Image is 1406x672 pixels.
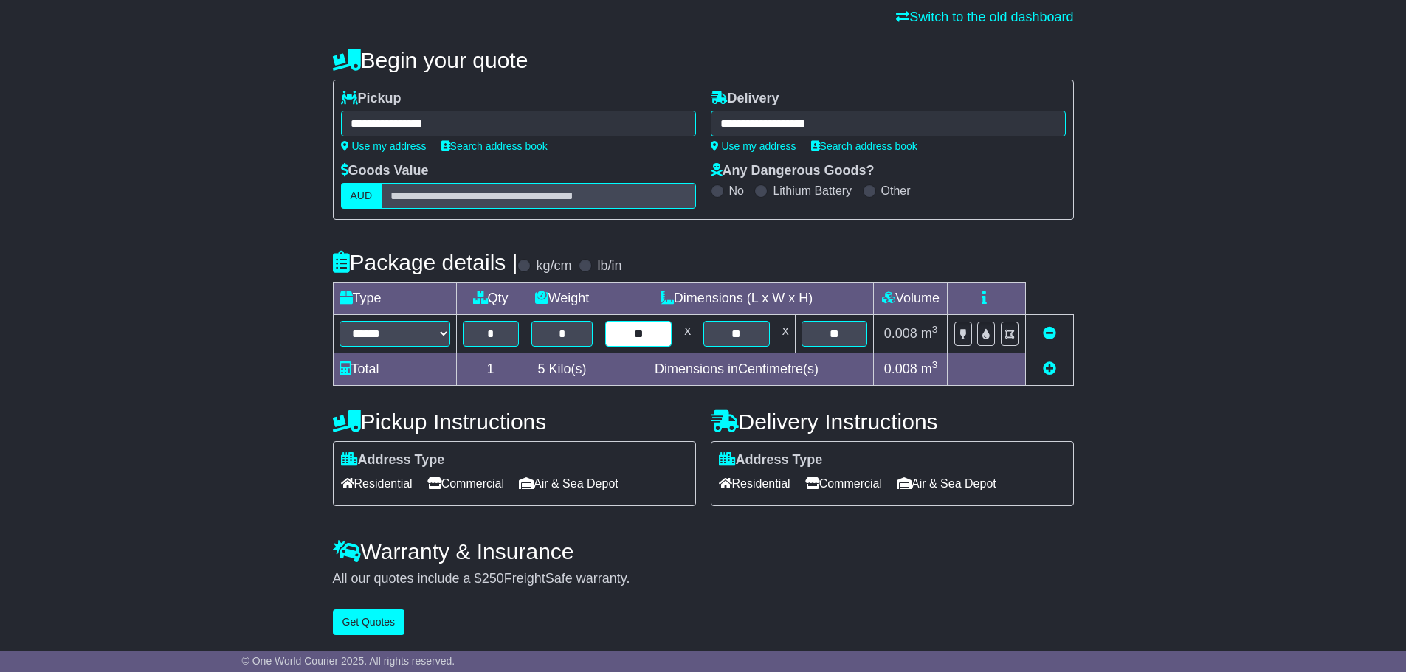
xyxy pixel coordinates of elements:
[805,472,882,495] span: Commercial
[525,283,599,315] td: Weight
[333,539,1074,564] h4: Warranty & Insurance
[729,184,744,198] label: No
[333,250,518,274] h4: Package details |
[597,258,621,274] label: lb/in
[719,472,790,495] span: Residential
[711,140,796,152] a: Use my address
[921,361,938,376] span: m
[881,184,911,198] label: Other
[525,353,599,386] td: Kilo(s)
[333,353,456,386] td: Total
[537,361,545,376] span: 5
[333,48,1074,72] h4: Begin your quote
[482,571,504,586] span: 250
[536,258,571,274] label: kg/cm
[456,353,525,386] td: 1
[341,91,402,107] label: Pickup
[678,315,697,353] td: x
[776,315,795,353] td: x
[341,163,429,179] label: Goods Value
[773,184,852,198] label: Lithium Battery
[599,353,874,386] td: Dimensions in Centimetre(s)
[711,409,1074,434] h4: Delivery Instructions
[333,609,405,635] button: Get Quotes
[897,472,996,495] span: Air & Sea Depot
[896,10,1073,24] a: Switch to the old dashboard
[884,361,917,376] span: 0.008
[874,283,948,315] td: Volume
[427,472,504,495] span: Commercial
[441,140,548,152] a: Search address book
[456,283,525,315] td: Qty
[341,183,382,209] label: AUD
[341,140,427,152] a: Use my address
[811,140,917,152] a: Search address book
[341,452,445,468] label: Address Type
[333,409,696,434] h4: Pickup Instructions
[242,655,455,667] span: © One World Courier 2025. All rights reserved.
[341,472,413,495] span: Residential
[932,324,938,335] sup: 3
[719,452,823,468] label: Address Type
[333,283,456,315] td: Type
[932,359,938,370] sup: 3
[711,91,779,107] label: Delivery
[1043,361,1056,376] a: Add new item
[519,472,618,495] span: Air & Sea Depot
[884,326,917,341] span: 0.008
[599,283,874,315] td: Dimensions (L x W x H)
[1043,326,1056,341] a: Remove this item
[921,326,938,341] span: m
[711,163,875,179] label: Any Dangerous Goods?
[333,571,1074,587] div: All our quotes include a $ FreightSafe warranty.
